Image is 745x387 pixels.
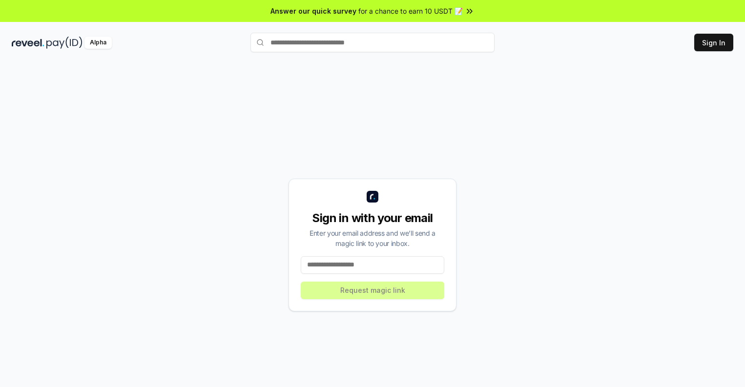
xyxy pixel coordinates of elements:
[301,228,444,248] div: Enter your email address and we’ll send a magic link to your inbox.
[367,191,378,203] img: logo_small
[358,6,463,16] span: for a chance to earn 10 USDT 📝
[301,210,444,226] div: Sign in with your email
[84,37,112,49] div: Alpha
[270,6,356,16] span: Answer our quick survey
[46,37,83,49] img: pay_id
[12,37,44,49] img: reveel_dark
[694,34,733,51] button: Sign In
